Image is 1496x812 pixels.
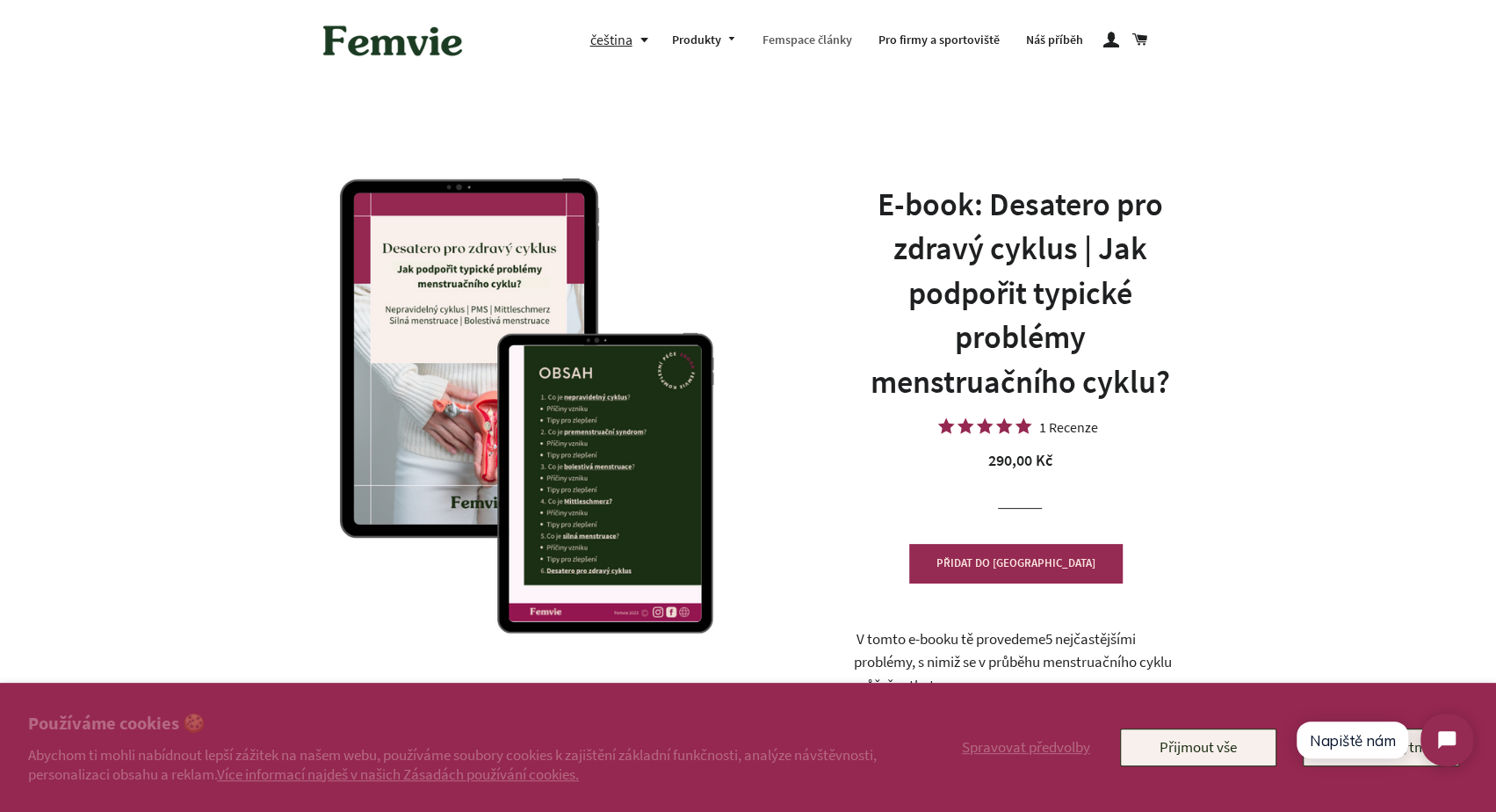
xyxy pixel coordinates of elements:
[28,745,886,784] p: Abychom ti mohli nabídnout lepší zážitek na našem webu, používáme soubory cookies k zajištění zák...
[1039,421,1098,433] div: 1 Recenze
[287,151,814,678] img: E-book: Desatero pro zdravý cyklus | Jak podpořit typické problémy menstruačního cyklu?
[1280,699,1488,781] iframe: Tidio Chat
[658,18,749,63] a: Produkty
[962,737,1090,757] span: Spravovat předvolby
[988,450,1052,470] span: 290,00 Kč
[314,13,472,68] img: Femvie
[1120,729,1276,765] button: Přijmout vše
[28,711,886,736] h2: Používáme cookies 🍪
[589,28,658,52] button: čeština
[936,555,1095,570] span: PŘIDAT DO [GEOGRAPHIC_DATA]
[853,183,1187,404] h1: E-book: Desatero pro zdravý cyklus | Jak podpořit typické problémy menstruačního cyklu?
[909,544,1123,583] button: PŘIDAT DO [GEOGRAPHIC_DATA]
[217,765,579,784] a: Více informací najdeš v našich Zásadách používání cookies.
[865,18,1013,63] a: Pro firmy a sportoviště
[853,652,1171,695] span: , s nimiž se v průběhu menstruačního cyklu můžeš setkat.
[749,18,865,63] a: Femspace články
[958,729,1094,765] button: Spravovat předvolby
[856,629,1044,649] span: V tomto e-booku tě provedeme
[1013,18,1096,63] a: Náš příběh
